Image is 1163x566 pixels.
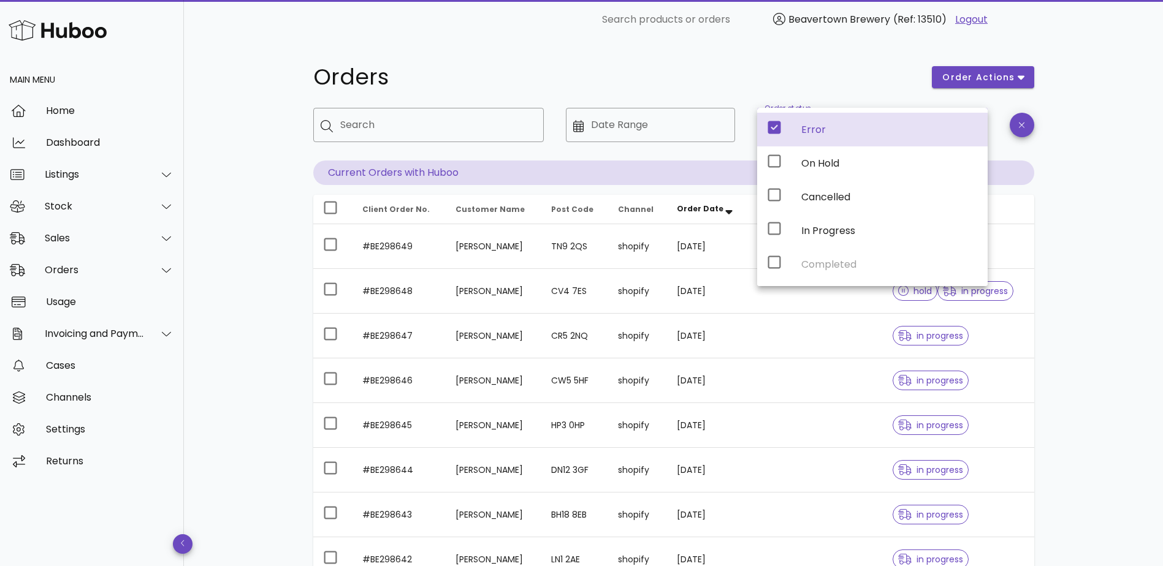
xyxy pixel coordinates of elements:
[551,204,593,214] span: Post Code
[667,448,750,492] td: [DATE]
[667,492,750,537] td: [DATE]
[46,423,174,435] div: Settings
[353,269,446,314] td: #BE298648
[608,224,668,269] td: shopify
[932,66,1034,88] button: order actions
[446,269,541,314] td: [PERSON_NAME]
[608,448,668,492] td: shopify
[353,492,446,537] td: #BE298643
[45,232,145,244] div: Sales
[898,287,932,295] span: hold
[801,225,978,236] div: In Progress
[46,455,174,467] div: Returns
[446,224,541,269] td: [PERSON_NAME]
[446,195,541,224] th: Customer Name
[677,203,723,214] span: Order Date
[46,137,174,148] div: Dashboard
[667,358,750,403] td: [DATE]
[313,66,918,88] h1: Orders
[446,403,541,448] td: [PERSON_NAME]
[898,466,963,474] span: in progress
[667,224,750,269] td: [DATE]
[46,105,174,116] div: Home
[893,12,947,26] span: (Ref: 13510)
[765,104,810,113] label: Order status
[898,331,963,340] span: in progress
[943,287,1008,295] span: in progress
[456,204,525,214] span: Customer Name
[608,492,668,537] td: shopify
[353,448,446,492] td: #BE298644
[942,71,1015,84] span: order actions
[608,314,668,358] td: shopify
[446,314,541,358] td: [PERSON_NAME]
[608,269,668,314] td: shopify
[446,492,541,537] td: [PERSON_NAME]
[46,360,174,371] div: Cases
[955,12,988,27] a: Logout
[801,157,978,169] div: On Hold
[608,403,668,448] td: shopify
[801,191,978,203] div: Cancelled
[313,160,1034,185] p: Current Orders with Huboo
[446,358,541,403] td: [PERSON_NAME]
[353,195,446,224] th: Client Order No.
[362,204,430,214] span: Client Order No.
[45,168,145,180] div: Listings
[898,555,963,564] span: in progress
[667,314,750,358] td: [DATE]
[9,17,107,43] img: Huboo Logo
[353,358,446,403] td: #BE298646
[618,204,654,214] span: Channel
[446,448,541,492] td: [PERSON_NAME]
[541,358,608,403] td: CW5 5HF
[898,510,963,519] span: in progress
[608,358,668,403] td: shopify
[667,403,750,448] td: [DATE]
[45,264,145,276] div: Orders
[541,195,608,224] th: Post Code
[608,195,668,224] th: Channel
[750,195,804,224] th: Carrier
[45,328,145,339] div: Invoicing and Payments
[788,12,890,26] span: Beavertown Brewery
[801,124,978,135] div: Error
[898,421,963,429] span: in progress
[667,269,750,314] td: [DATE]
[353,224,446,269] td: #BE298649
[541,448,608,492] td: DN12 3GF
[353,314,446,358] td: #BE298647
[45,200,145,212] div: Stock
[667,195,750,224] th: Order Date: Sorted descending. Activate to remove sorting.
[46,391,174,403] div: Channels
[353,403,446,448] td: #BE298645
[541,314,608,358] td: CR5 2NQ
[541,492,608,537] td: BH18 8EB
[898,376,963,385] span: in progress
[541,269,608,314] td: CV4 7ES
[541,403,608,448] td: HP3 0HP
[46,296,174,308] div: Usage
[541,224,608,269] td: TN9 2QS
